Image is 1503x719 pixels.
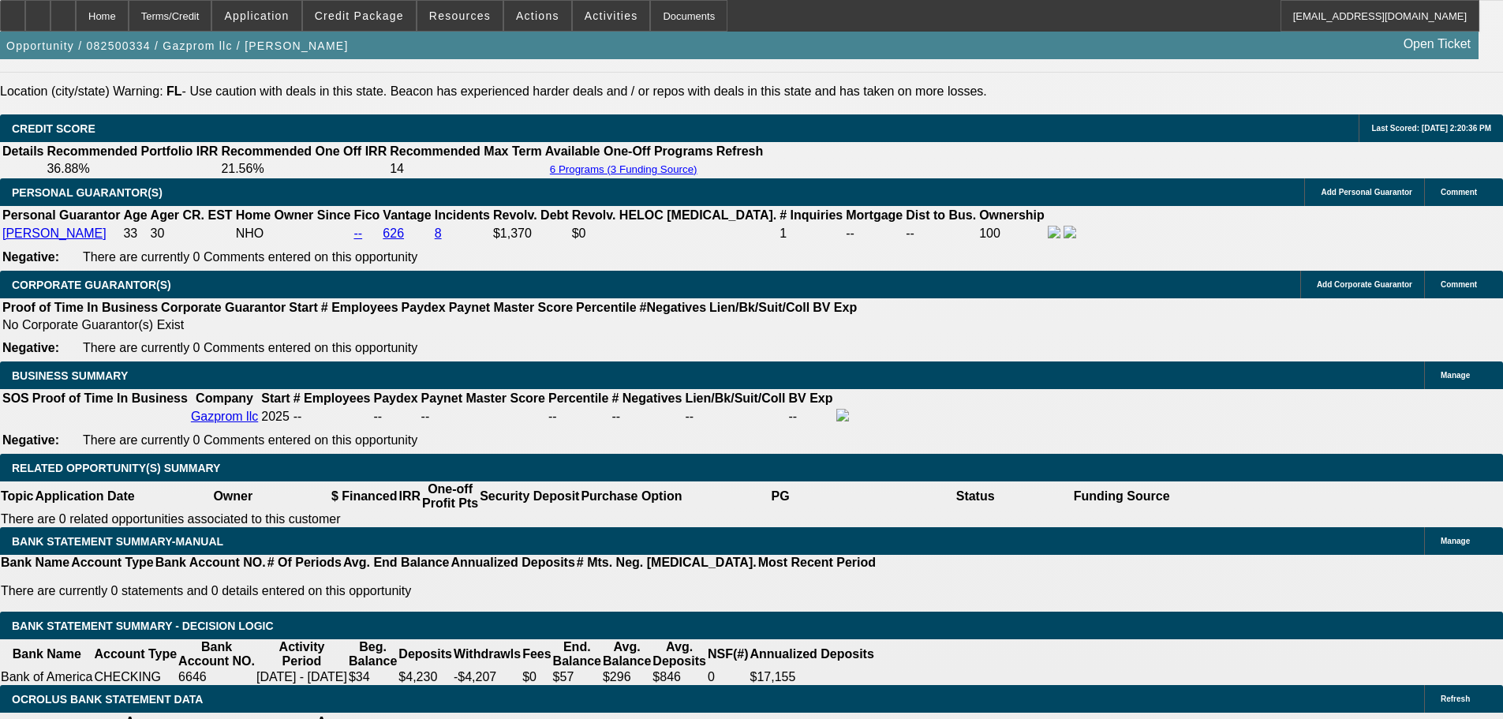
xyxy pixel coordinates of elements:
b: Paynet Master Score [449,301,573,314]
td: NHO [235,225,352,242]
span: Activities [585,9,638,22]
b: # Inquiries [780,208,843,222]
b: # Negatives [611,391,682,405]
b: BV Exp [789,391,833,405]
b: FL [166,84,182,98]
td: 33 [122,225,148,242]
b: Lien/Bk/Suit/Coll [685,391,785,405]
b: Paynet Master Score [421,391,545,405]
td: 0 [707,669,750,685]
span: There are currently 0 Comments entered on this opportunity [83,341,417,354]
td: 36.88% [46,161,219,177]
td: 21.56% [220,161,387,177]
b: # Employees [293,391,371,405]
th: Beg. Balance [348,639,398,669]
span: Add Personal Guarantor [1321,188,1412,197]
th: Avg. End Balance [342,555,451,571]
td: $0 [571,225,778,242]
span: CORPORATE GUARANTOR(S) [12,279,171,291]
span: Last Scored: [DATE] 2:20:36 PM [1371,124,1491,133]
span: There are currently 0 Comments entered on this opportunity [83,433,417,447]
span: BUSINESS SUMMARY [12,369,128,382]
div: -- [421,410,545,424]
td: CHECKING [94,669,178,685]
img: linkedin-icon.png [1064,226,1076,238]
b: Negative: [2,341,59,354]
span: Manage [1441,537,1470,545]
b: Corporate Guarantor [161,301,286,314]
th: # Of Periods [267,555,342,571]
span: OCROLUS BANK STATEMENT DATA [12,693,203,706]
span: There are currently 0 Comments entered on this opportunity [83,250,417,264]
button: Activities [573,1,650,31]
td: [DATE] - [DATE] [256,669,348,685]
b: Percentile [548,391,608,405]
span: Resources [429,9,491,22]
b: Incidents [435,208,490,222]
th: End. Balance [552,639,602,669]
td: No Corporate Guarantor(s) Exist [2,317,864,333]
span: Credit Package [315,9,404,22]
th: Account Type [70,555,155,571]
b: Fico [353,208,379,222]
b: Percentile [576,301,636,314]
button: Credit Package [303,1,416,31]
td: $296 [602,669,652,685]
span: CREDIT SCORE [12,122,95,135]
th: Purchase Option [580,481,682,511]
td: -- [684,408,786,425]
button: Resources [417,1,503,31]
span: PERSONAL GUARANTOR(S) [12,186,163,199]
th: SOS [2,391,30,406]
b: Company [196,391,253,405]
th: Status [878,481,1073,511]
th: Fees [522,639,551,669]
b: Paydex [402,301,446,314]
td: -$4,207 [453,669,522,685]
button: Actions [504,1,571,31]
span: Add Corporate Guarantor [1317,280,1412,289]
th: NSF(#) [707,639,750,669]
td: -- [788,408,834,425]
div: -- [611,410,682,424]
td: 100 [978,225,1045,242]
button: Application [212,1,301,31]
th: IRR [398,481,421,511]
label: - Use caution with deals in this state. Beacon has experienced harder deals and / or repos with d... [166,84,987,98]
th: Application Date [34,481,135,511]
td: $4,230 [398,669,453,685]
b: Negative: [2,250,59,264]
th: Proof of Time In Business [2,300,159,316]
div: -- [548,410,608,424]
td: $0 [522,669,551,685]
th: Withdrawls [453,639,522,669]
th: Funding Source [1073,481,1171,511]
td: 6646 [178,669,256,685]
span: Actions [516,9,559,22]
b: #Negatives [640,301,707,314]
b: Revolv. HELOC [MEDICAL_DATA]. [572,208,777,222]
td: $34 [348,669,398,685]
td: $57 [552,669,602,685]
a: Open Ticket [1397,31,1477,58]
span: Application [224,9,289,22]
b: Lien/Bk/Suit/Coll [709,301,809,314]
b: Revolv. Debt [493,208,569,222]
td: $846 [652,669,707,685]
a: Gazprom llc [191,410,258,423]
b: Ownership [979,208,1045,222]
p: There are currently 0 statements and 0 details entered on this opportunity [1,584,876,598]
b: BV Exp [813,301,857,314]
b: Mortgage [846,208,903,222]
th: Refresh [716,144,765,159]
b: Personal Guarantor [2,208,120,222]
td: -- [373,408,419,425]
img: facebook-icon.png [836,409,849,421]
th: Recommended Max Term [389,144,543,159]
td: -- [845,225,903,242]
b: Vantage [383,208,431,222]
th: One-off Profit Pts [421,481,479,511]
b: Start [289,301,317,314]
th: $ Financed [331,481,398,511]
td: 2025 [260,408,290,425]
